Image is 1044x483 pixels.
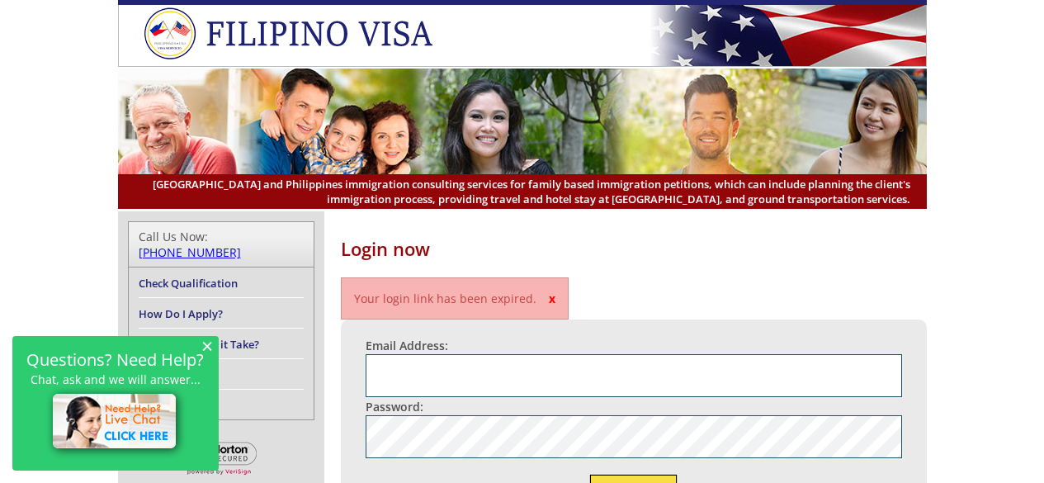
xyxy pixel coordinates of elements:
a: How Do I Apply? [139,306,223,321]
a: Check Qualification [139,276,238,291]
img: live-chat-icon.png [45,386,187,459]
h1: Login now [341,236,927,261]
label: Password: [366,399,423,414]
a: [PHONE_NUMBER] [139,244,241,260]
span: x [549,291,555,306]
div: Call Us Now: [139,229,304,260]
label: Email Address: [366,338,448,353]
h2: Questions? Need Help? [21,353,210,367]
p: Your login link has been expired. [341,277,569,320]
span: × [201,339,213,353]
span: [GEOGRAPHIC_DATA] and Philippines immigration consulting services for family based immigration pe... [135,177,910,206]
p: Chat, ask and we will answer... [21,372,210,386]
